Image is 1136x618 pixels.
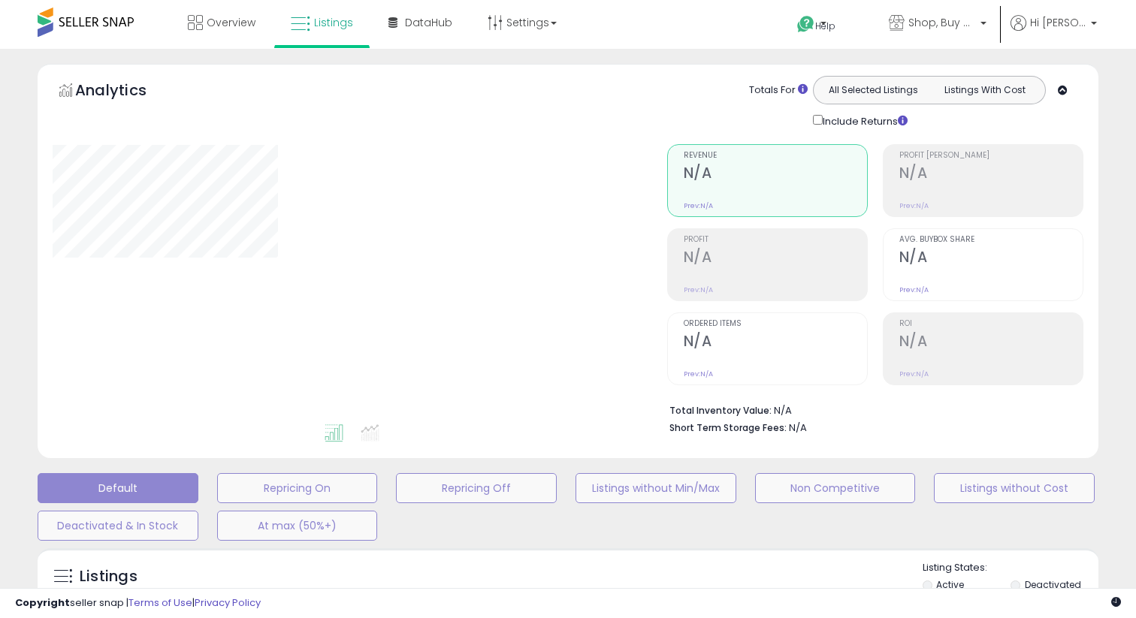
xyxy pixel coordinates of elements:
[207,15,255,30] span: Overview
[899,164,1083,185] h2: N/A
[755,473,916,503] button: Non Competitive
[749,83,808,98] div: Totals For
[217,473,378,503] button: Repricing On
[684,369,713,378] small: Prev: N/A
[75,80,176,104] h5: Analytics
[815,20,835,32] span: Help
[899,369,929,378] small: Prev: N/A
[899,285,929,294] small: Prev: N/A
[1011,15,1097,49] a: Hi [PERSON_NAME]
[217,511,378,541] button: At max (50%+)
[684,333,867,353] h2: N/A
[929,80,1041,100] button: Listings With Cost
[576,473,736,503] button: Listings without Min/Max
[669,400,1072,418] li: N/A
[38,511,198,541] button: Deactivated & In Stock
[1030,15,1086,30] span: Hi [PERSON_NAME]
[684,236,867,244] span: Profit
[38,473,198,503] button: Default
[684,285,713,294] small: Prev: N/A
[669,404,772,417] b: Total Inventory Value:
[796,15,815,34] i: Get Help
[15,596,261,610] div: seller snap | |
[899,152,1083,160] span: Profit [PERSON_NAME]
[899,249,1083,269] h2: N/A
[817,80,929,100] button: All Selected Listings
[934,473,1095,503] button: Listings without Cost
[314,15,353,30] span: Listings
[15,595,70,610] strong: Copyright
[684,164,867,185] h2: N/A
[669,421,787,434] b: Short Term Storage Fees:
[899,320,1083,328] span: ROI
[684,201,713,210] small: Prev: N/A
[789,421,807,435] span: N/A
[684,320,867,328] span: Ordered Items
[899,201,929,210] small: Prev: N/A
[396,473,557,503] button: Repricing Off
[908,15,976,30] span: Shop, Buy and Ship
[785,4,865,49] a: Help
[899,236,1083,244] span: Avg. Buybox Share
[684,249,867,269] h2: N/A
[802,112,926,129] div: Include Returns
[684,152,867,160] span: Revenue
[405,15,452,30] span: DataHub
[899,333,1083,353] h2: N/A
